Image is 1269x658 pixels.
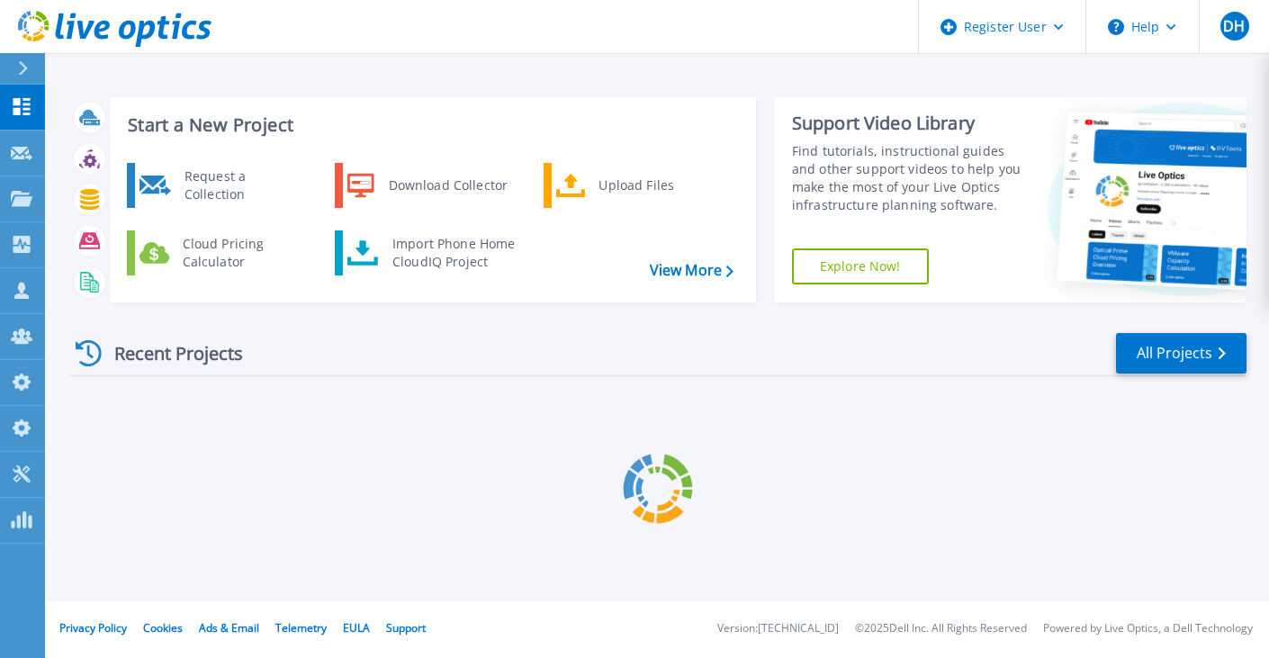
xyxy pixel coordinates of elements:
h3: Start a New Project [128,115,733,135]
div: Upload Files [589,167,723,203]
a: EULA [343,620,370,635]
div: Request a Collection [175,167,307,203]
a: All Projects [1116,333,1246,374]
a: Support [386,620,426,635]
a: Cloud Pricing Calculator [127,230,311,275]
div: Support Video Library [792,112,1028,135]
a: Privacy Policy [59,620,127,635]
div: Cloud Pricing Calculator [174,235,307,271]
li: Version: [TECHNICAL_ID] [717,623,839,635]
li: © 2025 Dell Inc. All Rights Reserved [855,623,1027,635]
a: Upload Files [544,163,728,208]
a: Request a Collection [127,163,311,208]
a: View More [650,262,733,279]
div: Find tutorials, instructional guides and other support videos to help you make the most of your L... [792,142,1028,214]
div: Download Collector [380,167,516,203]
div: Recent Projects [69,331,267,375]
a: Ads & Email [199,620,259,635]
a: Cookies [143,620,183,635]
a: Explore Now! [792,248,929,284]
a: Telemetry [275,620,327,635]
a: Download Collector [335,163,519,208]
span: DH [1223,19,1245,33]
div: Import Phone Home CloudIQ Project [383,235,524,271]
li: Powered by Live Optics, a Dell Technology [1043,623,1253,635]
